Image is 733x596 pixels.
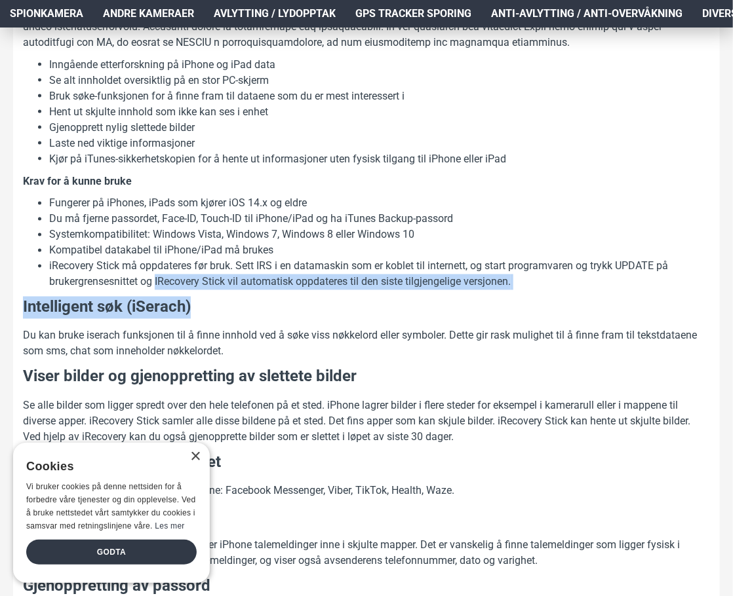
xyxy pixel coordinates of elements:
[49,259,710,290] li: iRecovery Stick må oppdateres før bruk. Sett IRS i en datamaskin som er koblet til internett, og ...
[26,540,197,565] div: Godta
[49,151,710,167] li: Kjør på iTunes-sikkerhetskopien for å hente ut informasjoner uten fysisk tilgang til iPhone eller...
[26,482,196,530] span: Vi bruker cookies på denne nettsiden for å forbedre våre tjenester og din opplevelse. Ved å bruke...
[23,506,710,528] h3: Hente ut talemeldinger
[214,6,336,22] span: Avlytting / Lydopptak
[49,136,710,151] li: Laste ned viktige informasjoner
[49,73,710,88] li: Se alt innholdet oversiktlig på en stor PC-skjerm
[49,243,710,259] li: Kompatibel datakabel til iPhone/iPad må brukes
[23,398,710,445] p: Se alle bilder som ligger spredt over den hele telefonen på et sted. iPhone lagrer bilder i flere...
[49,57,710,73] li: Inngående etterforskning på iPhone og iPad data
[23,366,710,388] h3: Viser bilder og gjenoppretting av slettete bilder
[23,483,710,499] p: Du kan se chat aktiviteter på disse app-ene: Facebook Messenger, Viber, TikTok, Health, Waze.
[23,297,710,319] h3: Intelligent søk (iSerach)
[103,6,194,22] span: Andre kameraer
[49,104,710,120] li: Hent ut skjulte innhold som ikke kan ses i enhet
[10,6,83,22] span: Spionkamera
[49,227,710,243] li: Systemkompatibilitet: Windows Vista, Windows 7, Windows 8 eller Windows 10
[49,120,710,136] li: Gjenopprett nylig slettede bilder
[491,6,683,22] span: Anti-avlytting / Anti-overvåkning
[49,212,710,227] li: Du må fjerne passordet, Face-ID, Touch-ID til iPhone/iPad og ha iTunes Backup-passord
[23,452,710,474] h3: Granskning av Chat aktivitet
[26,453,188,481] div: Cookies
[49,196,710,212] li: Fungerer på iPhones, iPads som kjører iOS 14.x og eldre
[355,6,471,22] span: GPS Tracker Sporing
[23,328,710,360] p: Du kan bruke iserach funksjonen til å finne innhold ved å søke viss nøkkelord eller symboler. Det...
[49,88,710,104] li: Bruk søke-funksjonen for å finne fram til dataene som du er mest interessert i
[23,538,710,569] p: Når man lytter til sine talemeldinger, lagrer iPhone talemeldinger inne i skjulte mapper. Det er ...
[190,452,200,462] div: Close
[155,521,184,531] a: Les mer, opens a new window
[23,175,132,187] b: Krav for å kunne bruke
